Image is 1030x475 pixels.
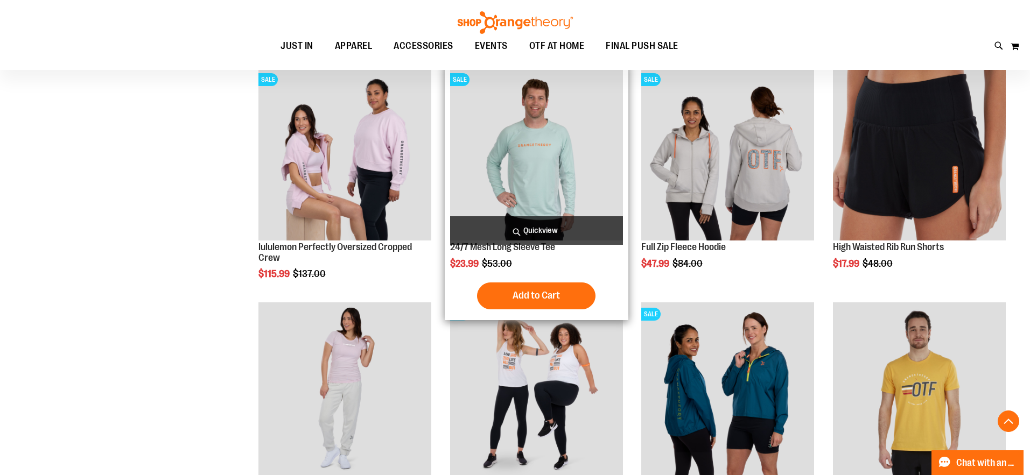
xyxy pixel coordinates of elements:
[641,73,661,86] span: SALE
[450,73,470,86] span: SALE
[956,458,1017,468] span: Chat with an Expert
[931,450,1024,475] button: Chat with an Expert
[641,68,814,242] a: Main Image of 1457091SALE
[833,242,944,252] a: High Waisted Rib Run Shorts
[833,258,861,269] span: $17.99
[258,68,431,240] img: lululemon Perfectly Oversized Cropped Crew
[606,34,678,58] span: FINAL PUSH SALE
[636,62,819,296] div: product
[450,242,555,252] a: 24/7 Mesh Long Sleeve Tee
[258,68,431,242] a: lululemon Perfectly Oversized Cropped CrewSALE
[833,68,1006,240] img: High Waisted Rib Run Shorts
[450,302,623,475] img: 24/7 Racerback Tank
[641,302,814,475] img: Half Zip Performance Anorak
[641,68,814,240] img: Main Image of 1457091
[482,258,514,269] span: $53.00
[833,68,1006,242] a: High Waisted Rib Run Shorts
[475,34,508,58] span: EVENTS
[253,62,437,307] div: product
[394,34,453,58] span: ACCESSORIES
[828,62,1011,296] div: product
[293,268,327,279] span: $137.00
[258,302,431,475] img: lululemon Swiftly Tech Short Sleeve 2.0
[258,73,278,86] span: SALE
[641,258,671,269] span: $47.99
[595,34,689,58] a: FINAL PUSH SALE
[529,34,585,58] span: OTF AT HOME
[518,34,595,59] a: OTF AT HOME
[450,258,480,269] span: $23.99
[335,34,373,58] span: APPAREL
[477,282,595,309] button: Add to Cart
[833,302,1006,475] img: Product image for Unisex Short Sleeve Recovery Tee
[450,68,623,240] img: Main Image of 1457095
[863,258,894,269] span: $48.00
[450,216,623,245] a: Quickview
[464,34,518,59] a: EVENTS
[998,410,1019,432] button: Back To Top
[450,68,623,242] a: Main Image of 1457095SALE
[456,11,574,34] img: Shop Orangetheory
[513,289,560,301] span: Add to Cart
[641,308,661,321] span: SALE
[270,34,324,59] a: JUST IN
[258,268,291,279] span: $115.99
[383,34,464,59] a: ACCESSORIES
[672,258,704,269] span: $84.00
[445,62,628,320] div: product
[281,34,313,58] span: JUST IN
[258,242,412,263] a: lululemon Perfectly Oversized Cropped Crew
[324,34,383,59] a: APPAREL
[641,242,726,252] a: Full Zip Fleece Hoodie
